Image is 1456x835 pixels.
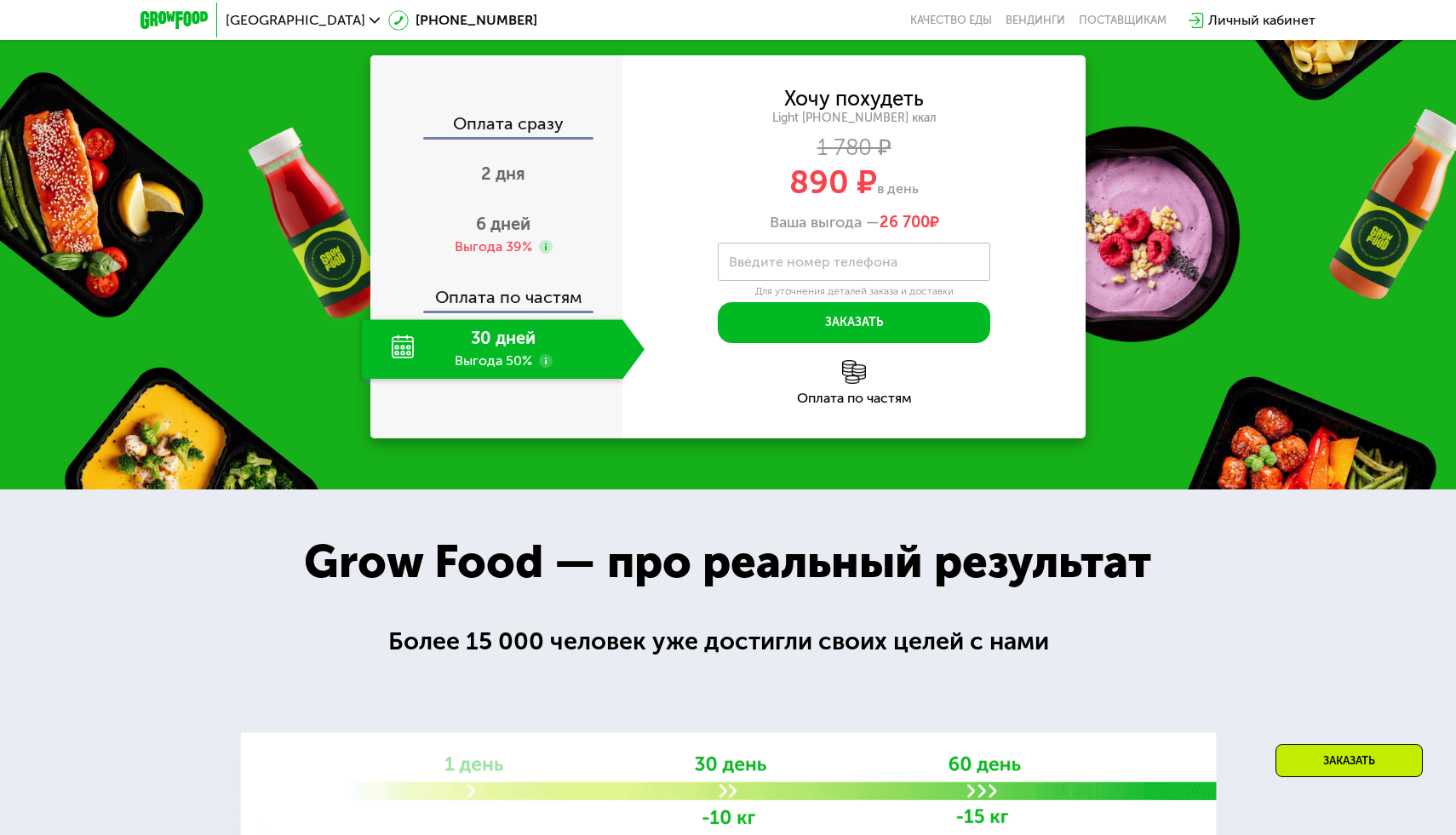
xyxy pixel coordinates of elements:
button: Заказать [718,302,990,343]
div: Хочу похудеть [784,89,924,108]
div: Заказать [1275,744,1423,777]
span: 6 дней [476,214,530,234]
div: Оплата по частям [372,272,622,311]
div: Более 15 000 человек уже достигли своих целей с нами [388,622,1068,660]
div: Ваша выгода — [622,214,1086,232]
div: 1 780 ₽ [622,139,1086,157]
span: 890 ₽ [789,163,877,202]
a: Вендинги [1006,14,1065,27]
div: Для уточнения деталей заказа и доставки [718,285,990,299]
div: Личный кабинет [1208,10,1316,31]
span: [GEOGRAPHIC_DATA] [226,14,365,27]
span: в день [877,180,919,197]
div: Оплата сразу [372,115,622,137]
div: Выгода 39% [455,237,532,256]
div: Light [PHONE_NUMBER] ккал [622,111,1086,126]
label: Введите номер телефона [729,257,897,266]
a: Качество еды [910,14,992,27]
div: Оплата по частям [622,392,1086,405]
span: 2 дня [481,163,525,184]
span: 26 700 [880,213,930,232]
a: [PHONE_NUMBER] [388,10,537,31]
div: Grow Food — про реальный результат [269,528,1186,597]
img: l6xcnZfty9opOoJh.png [842,360,866,384]
div: поставщикам [1079,14,1167,27]
span: ₽ [880,214,939,232]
